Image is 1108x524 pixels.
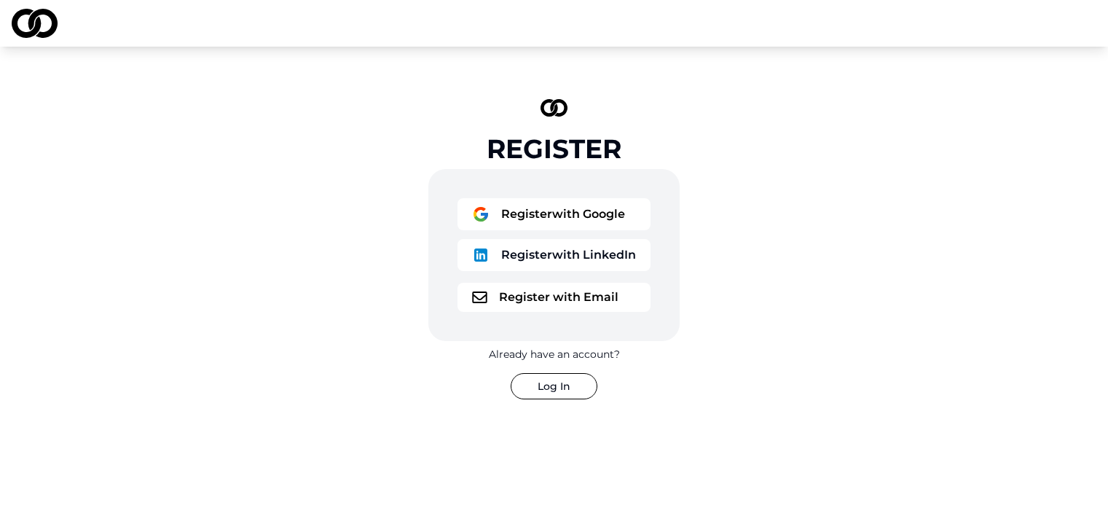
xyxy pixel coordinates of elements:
div: Register [487,134,621,163]
button: logoRegisterwith LinkedIn [457,239,651,271]
button: Log In [511,373,597,399]
div: Already have an account? [489,347,620,361]
button: logoRegisterwith Google [457,198,651,230]
img: logo [472,206,490,223]
img: logo [541,99,568,117]
img: logo [12,9,58,38]
img: logo [472,246,490,264]
img: logo [472,292,487,303]
button: logoRegister with Email [457,283,651,312]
